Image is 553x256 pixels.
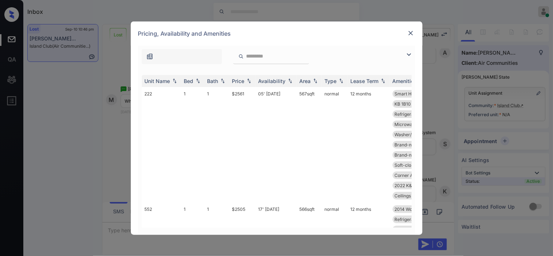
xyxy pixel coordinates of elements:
[131,21,422,46] div: Pricing, Availability and Amenities
[300,78,311,84] div: Area
[258,78,286,84] div: Availability
[351,78,379,84] div: Lease Term
[322,87,348,202] td: normal
[142,87,181,202] td: 222
[245,78,253,83] img: sorting
[325,78,337,84] div: Type
[395,142,433,147] span: Brand-new Bathr...
[219,78,226,83] img: sorting
[297,87,322,202] td: 567 sqft
[395,217,429,222] span: Refrigerator Le...
[407,29,414,37] img: close
[171,78,178,83] img: sorting
[232,78,245,84] div: Price
[184,78,194,84] div: Bed
[207,78,218,84] div: Bath
[395,152,433,158] span: Brand-new Kitch...
[395,91,435,97] span: Smart Home Door...
[395,173,434,178] span: Corner Apartmen...
[256,87,297,202] td: 05' [DATE]
[395,111,429,117] span: Refrigerator Le...
[395,101,428,107] span: KB 1B10 Legacy
[393,78,417,84] div: Amenities
[395,132,433,137] span: Washer/Dryer Le...
[338,78,345,83] img: sorting
[379,78,387,83] img: sorting
[395,122,418,127] span: Microwave
[146,53,153,60] img: icon-zuma
[395,193,431,198] span: Ceilings Cathed...
[395,183,415,188] span: 2022 K&B
[395,227,433,232] span: Garbage disposa...
[395,206,432,212] span: 2014 Wood Floor...
[312,78,319,83] img: sorting
[287,78,294,83] img: sorting
[238,53,244,60] img: icon-zuma
[181,87,205,202] td: 1
[205,87,229,202] td: 1
[348,87,390,202] td: 12 months
[405,50,413,59] img: icon-zuma
[395,162,430,168] span: Soft-close Cabi...
[229,87,256,202] td: $2561
[145,78,170,84] div: Unit Name
[194,78,202,83] img: sorting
